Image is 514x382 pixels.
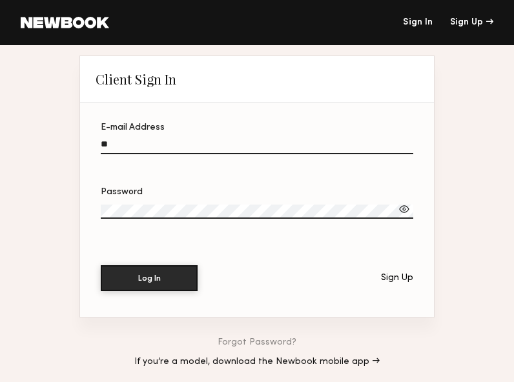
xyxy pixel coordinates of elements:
a: Forgot Password? [218,338,296,347]
button: Log In [101,265,198,291]
div: Sign Up [381,274,413,283]
a: Sign In [403,18,433,27]
div: Client Sign In [96,72,176,87]
a: If you’re a model, download the Newbook mobile app → [134,357,380,367]
div: Sign Up [450,18,493,27]
div: E-mail Address [101,123,413,132]
input: E-mail Address [101,139,413,154]
input: Password [101,205,413,219]
div: Password [101,188,413,197]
